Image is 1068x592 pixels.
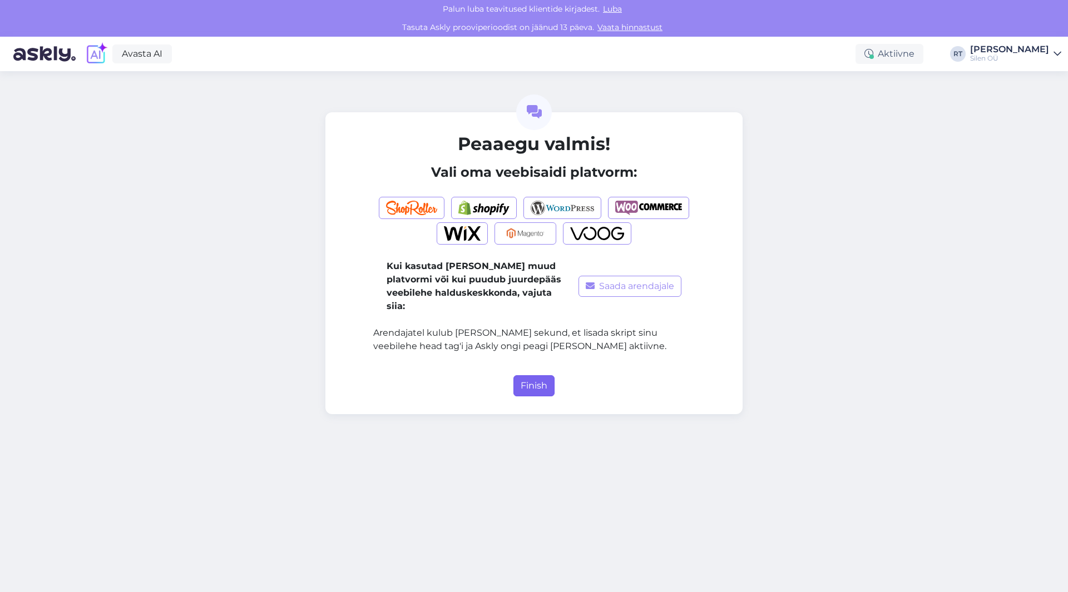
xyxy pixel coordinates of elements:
b: Kui kasutad [PERSON_NAME] muud platvormi või kui puudub juurdepääs veebilehe halduskeskkonda, vaj... [387,261,561,311]
a: Avasta AI [112,44,172,63]
img: Shopify [458,201,510,215]
a: [PERSON_NAME]Silen OÜ [970,45,1061,63]
h2: Peaaegu valmis! [373,133,695,155]
img: Shoproller [386,201,437,215]
a: Vaata hinnastust [594,22,666,32]
div: Silen OÜ [970,54,1049,63]
img: Wordpress [531,201,595,215]
span: Luba [600,4,625,14]
p: Arendajatel kulub [PERSON_NAME] sekund, et lisada skript sinu veebilehe head tag'i ja Askly ongi ... [373,326,695,353]
img: Wix [444,226,481,241]
div: Aktiivne [856,44,923,64]
button: Saada arendajale [578,276,681,297]
img: Voog [570,226,625,241]
img: Magento [502,226,549,241]
div: RT [950,46,966,62]
button: Finish [513,375,555,396]
div: [PERSON_NAME] [970,45,1049,54]
img: Woocommerce [615,201,682,215]
img: explore-ai [85,42,108,66]
h4: Vali oma veebisaidi platvorm: [373,165,695,181]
